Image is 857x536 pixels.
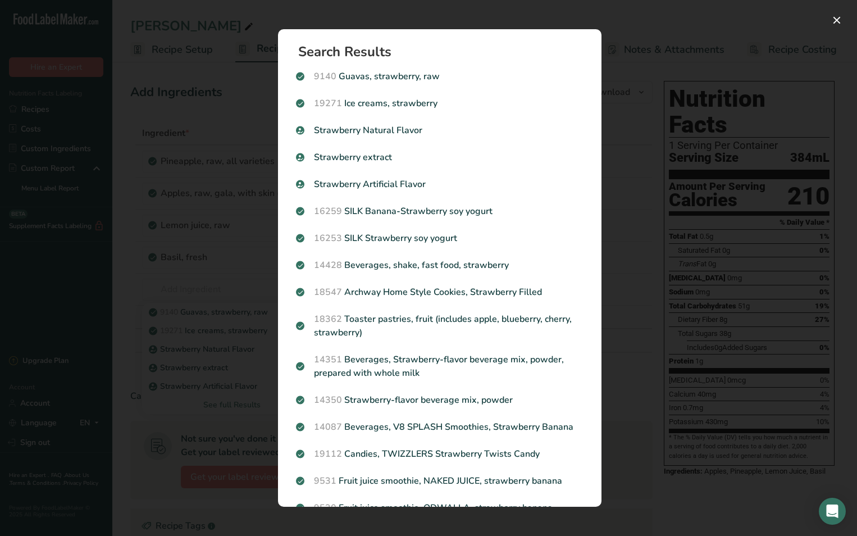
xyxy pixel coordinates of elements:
[314,259,342,271] span: 14428
[296,205,584,218] p: SILK Banana-Strawberry soy yogurt
[314,205,342,217] span: 16259
[314,502,336,514] span: 9530
[298,45,590,58] h1: Search Results
[296,420,584,434] p: Beverages, V8 SPLASH Smoothies, Strawberry Banana
[314,448,342,460] span: 19112
[296,474,584,488] p: Fruit juice smoothie, NAKED JUICE, strawberry banana
[314,421,342,433] span: 14087
[314,286,342,298] span: 18547
[296,97,584,110] p: Ice creams, strawberry
[296,178,584,191] p: Strawberry Artificial Flavor
[819,498,846,525] div: Open Intercom Messenger
[314,394,342,406] span: 14350
[296,231,584,245] p: SILK Strawberry soy yogurt
[314,97,342,110] span: 19271
[296,393,584,407] p: Strawberry-flavor beverage mix, powder
[296,124,584,137] p: Strawberry Natural Flavor
[296,312,584,339] p: Toaster pastries, fruit (includes apple, blueberry, cherry, strawberry)
[314,353,342,366] span: 14351
[296,258,584,272] p: Beverages, shake, fast food, strawberry
[314,313,342,325] span: 18362
[314,70,336,83] span: 9140
[296,151,584,164] p: Strawberry extract
[296,447,584,461] p: Candies, TWIZZLERS Strawberry Twists Candy
[296,285,584,299] p: Archway Home Style Cookies, Strawberry Filled
[314,232,342,244] span: 16253
[296,353,584,380] p: Beverages, Strawberry-flavor beverage mix, powder, prepared with whole milk
[296,501,584,515] p: Fruit juice smoothie, ODWALLA, strawberry banana
[296,70,584,83] p: Guavas, strawberry, raw
[314,475,336,487] span: 9531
